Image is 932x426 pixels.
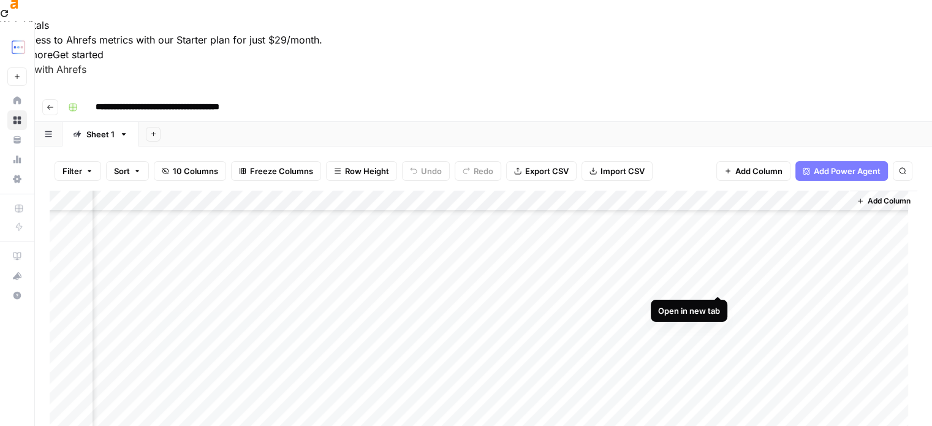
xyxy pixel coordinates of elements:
button: Add Power Agent [795,161,888,181]
span: Redo [474,165,493,177]
span: Row Height [345,165,389,177]
button: Add Column [852,193,915,209]
span: Import CSV [600,165,645,177]
button: Help + Support [7,286,27,305]
span: Undo [421,165,442,177]
button: Get started [53,47,104,62]
span: Freeze Columns [250,165,313,177]
a: Usage [7,150,27,169]
span: Export CSV [525,165,569,177]
div: Sheet 1 [86,128,115,140]
button: Export CSV [506,161,577,181]
a: Settings [7,169,27,189]
span: Sort [114,165,130,177]
button: Add Column [716,161,790,181]
div: What's new? [8,267,26,285]
button: Sort [106,161,149,181]
button: What's new? [7,266,27,286]
span: Add Column [735,165,782,177]
span: Filter [63,165,82,177]
a: Home [7,91,27,110]
a: Sheet 1 [63,122,138,146]
a: Browse [7,110,27,130]
button: Freeze Columns [231,161,321,181]
button: Filter [55,161,101,181]
button: Import CSV [582,161,653,181]
div: Open in new tab [658,305,720,317]
button: Row Height [326,161,397,181]
span: 10 Columns [173,165,218,177]
span: Add Column [868,196,911,207]
a: AirOps Academy [7,246,27,266]
button: 10 Columns [154,161,226,181]
button: Undo [402,161,450,181]
a: Your Data [7,130,27,150]
button: Redo [455,161,501,181]
span: Add Power Agent [814,165,881,177]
